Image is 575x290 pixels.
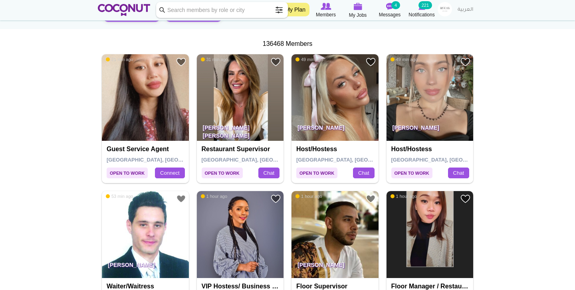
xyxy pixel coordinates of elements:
[291,118,379,141] p: [PERSON_NAME]
[366,57,376,67] a: Add to Favourites
[107,157,220,163] span: [GEOGRAPHIC_DATA], [GEOGRAPHIC_DATA]
[408,11,434,19] span: Notifications
[454,2,477,18] a: العربية
[296,157,410,163] span: [GEOGRAPHIC_DATA], [GEOGRAPHIC_DATA]
[379,11,401,19] span: Messages
[271,194,281,204] a: Add to Favourites
[98,4,150,16] img: Home
[102,256,189,278] p: [PERSON_NAME]
[391,146,471,153] h4: Host/Hostess
[391,168,432,178] span: Open to Work
[295,193,322,199] span: 1 hour ago
[296,146,376,153] h4: Host/Hostess
[106,193,133,199] span: 53 min ago
[353,3,362,10] img: My Jobs
[460,194,470,204] a: Add to Favourites
[448,168,469,179] a: Chat
[391,1,400,9] small: 4
[296,168,337,178] span: Open to Work
[310,2,342,19] a: Browse Members Members
[391,57,418,62] span: 49 min ago
[176,194,186,204] a: Add to Favourites
[387,118,474,141] p: [PERSON_NAME]
[374,2,406,19] a: Messages Messages 4
[418,1,432,9] small: 221
[155,168,184,179] a: Connect
[460,57,470,67] a: Add to Favourites
[107,168,148,178] span: Open to Work
[295,57,323,62] span: 49 min ago
[106,57,133,62] span: 21 min ago
[342,2,374,19] a: My Jobs My Jobs
[391,157,505,163] span: [GEOGRAPHIC_DATA], [GEOGRAPHIC_DATA]
[107,146,186,153] h4: Guest Service Agent
[386,3,394,10] img: Messages
[418,3,425,10] img: Notifications
[197,118,284,141] p: [PERSON_NAME] [PERSON_NAME]
[201,193,228,199] span: 1 hour ago
[176,57,186,67] a: Add to Favourites
[349,11,367,19] span: My Jobs
[107,283,186,290] h4: Waiter/Waitress
[98,39,477,49] div: 136468 Members
[291,256,379,278] p: [PERSON_NAME]
[406,2,438,19] a: Notifications Notifications 221
[156,2,288,18] input: Search members by role or city
[258,168,280,179] a: Chat
[271,57,281,67] a: Add to Favourites
[353,168,374,179] a: Chat
[201,57,228,62] span: 31 min ago
[202,168,243,178] span: Open to Work
[281,3,309,16] a: My Plan
[321,3,331,10] img: Browse Members
[202,157,315,163] span: [GEOGRAPHIC_DATA], [GEOGRAPHIC_DATA]
[366,194,376,204] a: Add to Favourites
[391,283,471,290] h4: Floor Manager / Restaurant Supervisor
[316,11,336,19] span: Members
[296,283,376,290] h4: Floor Supervisor
[391,193,417,199] span: 1 hour ago
[202,283,281,290] h4: VIP Hostess/ Business Development and Marketing & PR
[202,146,281,153] h4: Restaurant supervisor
